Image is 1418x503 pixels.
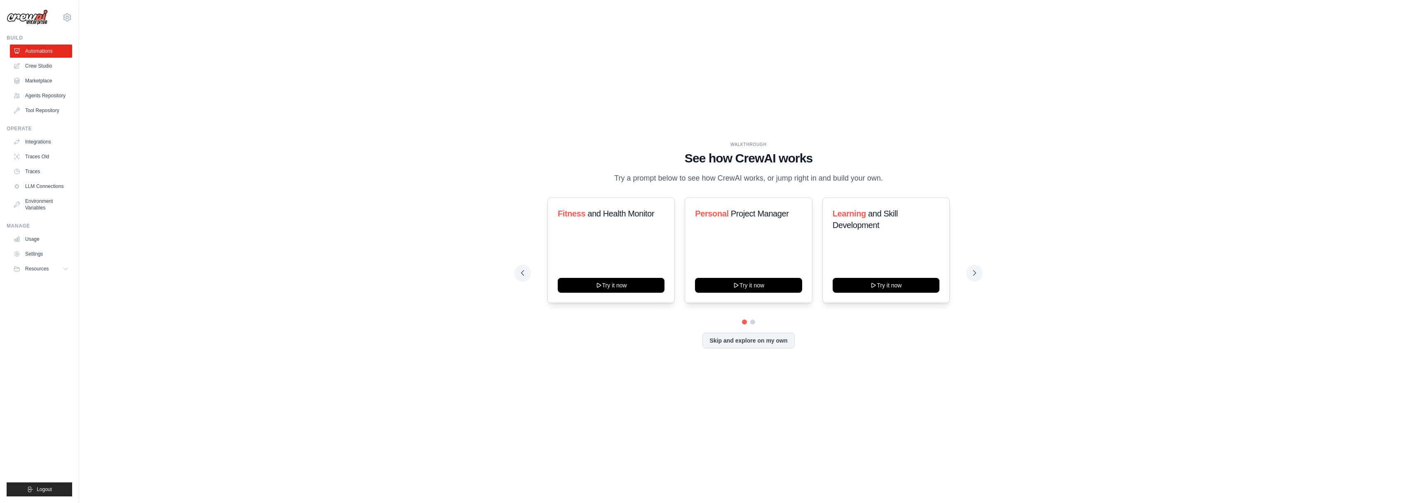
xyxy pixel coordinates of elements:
button: Try it now [833,278,939,293]
button: Resources [10,262,72,275]
span: Personal [695,209,728,218]
span: Resources [25,266,49,272]
a: Environment Variables [10,195,72,214]
div: WALKTHROUGH [521,141,976,148]
button: Skip and explore on my own [702,333,794,348]
a: Crew Studio [10,59,72,73]
a: Integrations [10,135,72,148]
a: LLM Connections [10,180,72,193]
a: Automations [10,45,72,58]
a: Tool Repository [10,104,72,117]
span: Project Manager [731,209,789,218]
a: Marketplace [10,74,72,87]
img: Logo [7,9,48,25]
a: Traces Old [10,150,72,163]
span: Logout [37,486,52,493]
a: Usage [10,233,72,246]
a: Settings [10,247,72,261]
h1: See how CrewAI works [521,151,976,166]
button: Try it now [558,278,664,293]
div: Operate [7,125,72,132]
button: Try it now [695,278,802,293]
span: Fitness [558,209,585,218]
div: Manage [7,223,72,229]
p: Try a prompt below to see how CrewAI works, or jump right in and build your own. [610,172,887,184]
button: Logout [7,482,72,496]
div: Build [7,35,72,41]
a: Traces [10,165,72,178]
span: Learning [833,209,866,218]
a: Agents Repository [10,89,72,102]
span: and Health Monitor [587,209,654,218]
